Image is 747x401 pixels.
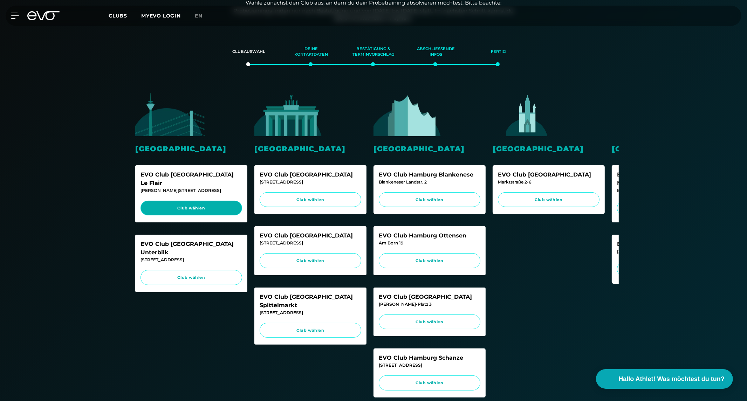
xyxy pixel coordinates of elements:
div: [STREET_ADDRESS] [141,257,242,263]
a: Club wählen [260,253,361,268]
a: en [195,12,211,20]
div: Clubauswahl [226,42,271,61]
div: EVO Club [GEOGRAPHIC_DATA] [498,171,599,179]
span: Club wählen [385,319,474,325]
div: Briennerstr. 55 [617,187,719,194]
div: EVO Club München Glockenbach [617,240,719,248]
span: Club wählen [385,258,474,264]
div: Fertig [476,42,521,61]
div: Deine Kontaktdaten [289,42,334,61]
div: EVO Club [GEOGRAPHIC_DATA] [260,171,361,179]
img: evofitness [373,92,444,136]
a: Club wählen [260,323,361,338]
span: Club wählen [147,205,235,211]
img: evofitness [612,92,682,136]
span: en [195,13,203,19]
img: evofitness [254,92,324,136]
div: Blankeneser Landstr. 2 [379,179,480,185]
span: Club wählen [505,197,593,203]
div: [GEOGRAPHIC_DATA] [373,143,486,154]
a: Club wählen [141,270,242,285]
a: Club wählen [379,375,480,390]
div: Abschließende Infos [413,42,458,61]
div: EVO Club [GEOGRAPHIC_DATA] Unterbilk [141,240,242,257]
span: Club wählen [266,258,355,264]
div: EVO Club Hamburg Schanze [379,354,480,362]
a: Club wählen [379,253,480,268]
div: [PERSON_NAME][STREET_ADDRESS] [141,187,242,194]
div: EVO Club [GEOGRAPHIC_DATA] [260,231,361,240]
a: Club wählen [141,201,242,216]
a: Club wählen [379,314,480,330]
div: [STREET_ADDRESS] [379,362,480,368]
span: Club wählen [266,197,355,203]
a: Club wählen [260,192,361,207]
button: Hallo Athlet! Was möchtest du tun? [596,369,733,389]
div: Bestätigung & Terminvorschlag [351,42,396,61]
span: Club wählen [385,197,474,203]
img: evofitness [493,92,563,136]
div: [PERSON_NAME]-Platz 3 [379,301,480,307]
div: [GEOGRAPHIC_DATA] [612,143,724,154]
div: EVO Club Hamburg Blankenese [379,171,480,179]
span: Clubs [109,13,127,19]
a: Club wählen [379,192,480,207]
div: [GEOGRAPHIC_DATA] [493,143,605,154]
div: Am Born 19 [379,240,480,246]
div: EVO Club [GEOGRAPHIC_DATA] Spittelmarkt [260,293,361,310]
span: Club wählen [266,327,355,333]
div: [GEOGRAPHIC_DATA] [254,143,366,154]
div: EVO Club [GEOGRAPHIC_DATA] Maxvorstadt [617,171,719,187]
div: [GEOGRAPHIC_DATA] [135,143,247,154]
img: evofitness [135,92,205,136]
div: Marktstraße 2-6 [498,179,599,185]
div: [STREET_ADDRESS] [260,179,361,185]
div: EVO Club [GEOGRAPHIC_DATA] Le Flair [141,171,242,187]
span: Club wählen [385,380,474,386]
a: Club wählen [498,192,599,207]
span: Hallo Athlet! Was möchtest du tun? [618,374,725,384]
a: Clubs [109,12,141,19]
div: EVO Club Hamburg Ottensen [379,231,480,240]
div: [STREET_ADDRESS] [260,240,361,246]
div: [STREET_ADDRESS] [617,248,719,255]
a: MYEVO LOGIN [141,13,181,19]
span: Club wählen [147,275,235,281]
div: EVO Club [GEOGRAPHIC_DATA] [379,293,480,301]
div: [STREET_ADDRESS] [260,310,361,316]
